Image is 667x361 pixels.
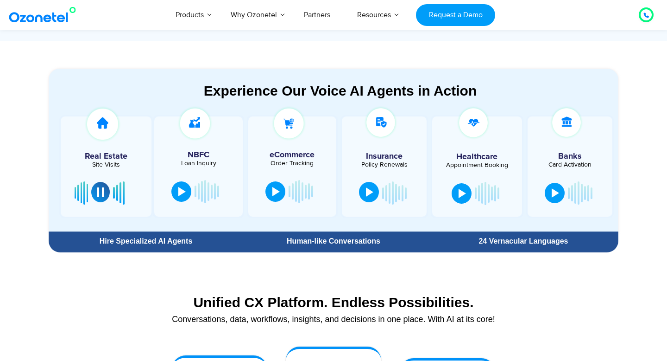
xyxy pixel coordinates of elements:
div: Card Activation [532,161,608,168]
div: Unified CX Platform. Endless Possibilities. [53,294,614,310]
h5: Healthcare [439,153,515,161]
div: Loan Inquiry [159,160,238,167]
div: Site Visits [65,161,147,168]
div: Experience Our Voice AI Agents in Action [58,83,623,99]
div: Hire Specialized AI Agents [53,238,239,245]
div: Order Tracking [253,160,332,167]
h5: Real Estate [65,152,147,161]
div: Appointment Booking [439,162,515,168]
h5: NBFC [159,151,238,159]
h5: Insurance [346,152,422,161]
h5: eCommerce [253,151,332,159]
a: Request a Demo [416,4,495,26]
div: Conversations, data, workflows, insights, and decisions in one place. With AI at its core! [53,315,614,323]
div: Human-like Conversations [243,238,424,245]
h5: Banks [532,152,608,161]
div: Policy Renewals [346,161,422,168]
div: 24 Vernacular Languages [433,238,614,245]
